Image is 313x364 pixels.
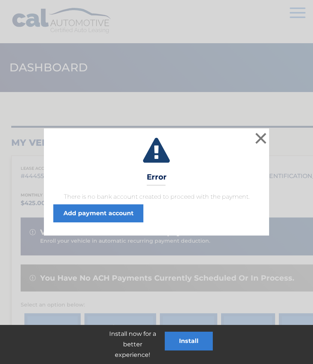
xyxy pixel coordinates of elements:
[53,204,143,222] a: Add payment account
[253,131,268,146] button: ×
[165,332,213,350] button: Install
[53,192,260,201] p: There is no bank account created to proceed with the payment.
[147,172,167,186] h3: Error
[100,329,165,360] p: Install now for a better experience!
